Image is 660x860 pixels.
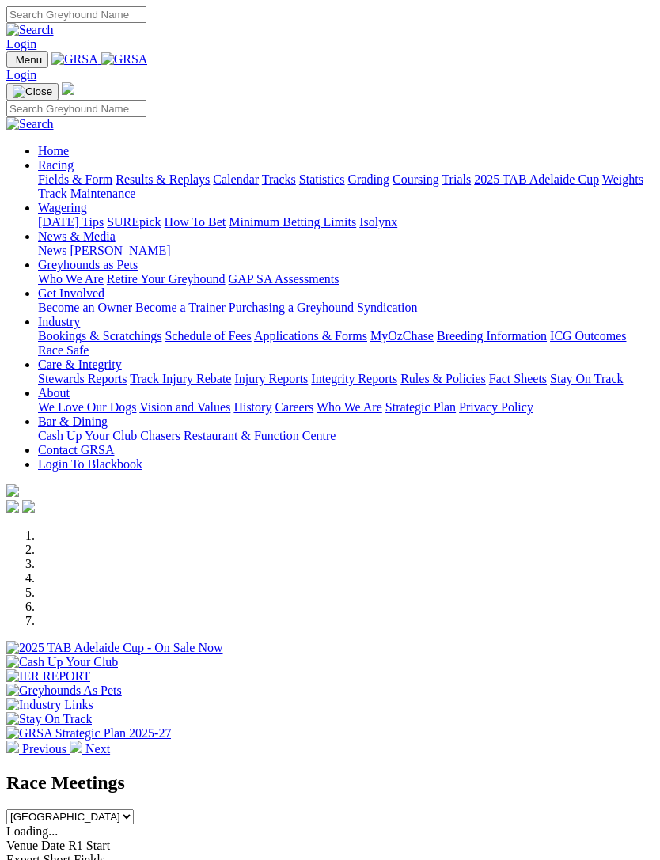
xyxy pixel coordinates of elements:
[213,172,259,186] a: Calendar
[6,772,654,794] h2: Race Meetings
[6,698,93,712] img: Industry Links
[229,272,339,286] a: GAP SA Assessments
[275,400,313,414] a: Careers
[107,215,161,229] a: SUREpick
[38,372,127,385] a: Stewards Reports
[262,172,296,186] a: Tracks
[38,244,654,258] div: News & Media
[6,726,171,741] img: GRSA Strategic Plan 2025-27
[38,301,654,315] div: Get Involved
[38,272,654,286] div: Greyhounds as Pets
[6,742,70,756] a: Previous
[107,272,226,286] a: Retire Your Greyhound
[370,329,434,343] a: MyOzChase
[38,372,654,386] div: Care & Integrity
[474,172,599,186] a: 2025 TAB Adelaide Cup
[165,329,251,343] a: Schedule of Fees
[550,372,623,385] a: Stay On Track
[70,741,82,753] img: chevron-right-pager-white.svg
[70,742,110,756] a: Next
[229,215,356,229] a: Minimum Betting Limits
[135,301,226,314] a: Become a Trainer
[38,315,80,328] a: Industry
[6,6,146,23] input: Search
[13,85,52,98] img: Close
[385,400,456,414] a: Strategic Plan
[38,286,104,300] a: Get Involved
[38,158,74,172] a: Racing
[6,655,118,669] img: Cash Up Your Club
[85,742,110,756] span: Next
[6,839,38,852] span: Venue
[38,229,116,243] a: News & Media
[38,443,114,457] a: Contact GRSA
[38,272,104,286] a: Who We Are
[130,372,231,385] a: Track Injury Rebate
[229,301,354,314] a: Purchasing a Greyhound
[6,68,36,81] a: Login
[38,215,654,229] div: Wagering
[6,500,19,513] img: facebook.svg
[6,37,36,51] a: Login
[38,301,132,314] a: Become an Owner
[140,429,336,442] a: Chasers Restaurant & Function Centre
[317,400,382,414] a: Who We Are
[6,824,58,838] span: Loading...
[38,172,654,201] div: Racing
[165,215,226,229] a: How To Bet
[38,400,654,415] div: About
[6,669,90,684] img: IER REPORT
[70,244,170,257] a: [PERSON_NAME]
[6,51,48,68] button: Toggle navigation
[38,329,161,343] a: Bookings & Scratchings
[38,201,87,214] a: Wagering
[442,172,471,186] a: Trials
[41,839,65,852] span: Date
[6,712,92,726] img: Stay On Track
[6,484,19,497] img: logo-grsa-white.png
[602,172,643,186] a: Weights
[233,400,271,414] a: History
[38,244,66,257] a: News
[38,329,654,358] div: Industry
[6,684,122,698] img: Greyhounds As Pets
[357,301,417,314] a: Syndication
[299,172,345,186] a: Statistics
[38,386,70,400] a: About
[16,54,42,66] span: Menu
[38,400,136,414] a: We Love Our Dogs
[101,52,148,66] img: GRSA
[38,429,137,442] a: Cash Up Your Club
[6,23,54,37] img: Search
[437,329,547,343] a: Breeding Information
[6,117,54,131] img: Search
[6,741,19,753] img: chevron-left-pager-white.svg
[51,52,98,66] img: GRSA
[6,100,146,117] input: Search
[139,400,230,414] a: Vision and Values
[38,144,69,157] a: Home
[393,172,439,186] a: Coursing
[234,372,308,385] a: Injury Reports
[38,343,89,357] a: Race Safe
[38,187,135,200] a: Track Maintenance
[22,742,66,756] span: Previous
[6,641,223,655] img: 2025 TAB Adelaide Cup - On Sale Now
[400,372,486,385] a: Rules & Policies
[550,329,626,343] a: ICG Outcomes
[62,82,74,95] img: logo-grsa-white.png
[38,457,142,471] a: Login To Blackbook
[254,329,367,343] a: Applications & Forms
[68,839,110,852] span: R1 Start
[459,400,533,414] a: Privacy Policy
[116,172,210,186] a: Results & Replays
[38,215,104,229] a: [DATE] Tips
[348,172,389,186] a: Grading
[22,500,35,513] img: twitter.svg
[311,372,397,385] a: Integrity Reports
[38,258,138,271] a: Greyhounds as Pets
[489,372,547,385] a: Fact Sheets
[38,415,108,428] a: Bar & Dining
[38,172,112,186] a: Fields & Form
[38,429,654,443] div: Bar & Dining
